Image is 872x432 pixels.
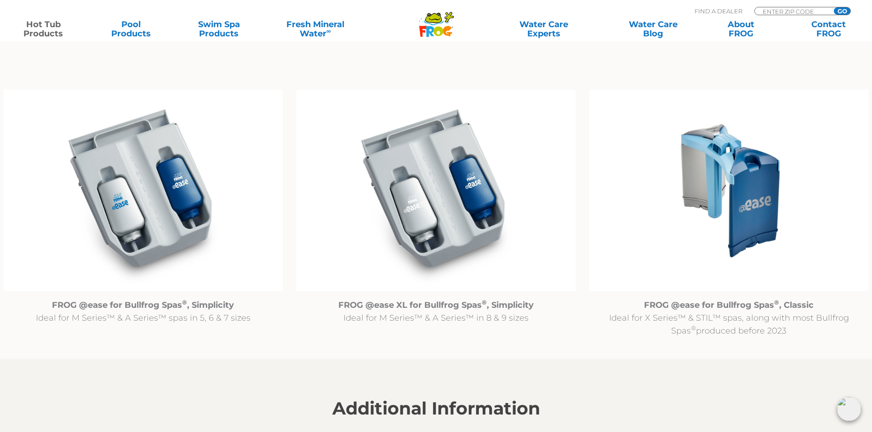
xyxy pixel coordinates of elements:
[185,20,253,38] a: Swim SpaProducts
[762,7,824,15] input: Zip Code Form
[52,300,234,310] strong: FROG @ease for Bullfrog Spas , Simplicity
[644,300,814,310] strong: FROG @ease for Bullfrog Spas , Classic
[296,299,576,324] p: Ideal for M Series™ & A Series™ in 8 & 9 sizes
[97,20,165,38] a: PoolProducts
[589,90,868,291] img: Untitled design (94)
[691,324,696,332] sup: ®
[589,299,868,337] p: Ideal for X Series™ & STIL™ spas, along with most Bullfrog Spas produced before 2023
[4,299,283,324] p: Ideal for M Series™ & A Series™ spas in 5, 6 & 7 sizes
[4,90,283,291] img: @ease_Bullfrog_FROG @ease R180 for Bullfrog Spas with Filter
[182,299,187,306] sup: ®
[834,7,850,15] input: GO
[9,20,78,38] a: Hot TubProducts
[273,20,358,38] a: Fresh MineralWater∞
[326,27,331,35] sup: ∞
[695,7,742,15] p: Find A Dealer
[338,300,534,310] strong: FROG @ease XL for Bullfrog Spas , Simplicity
[774,299,779,306] sup: ®
[707,20,775,38] a: AboutFROG
[154,398,719,419] h2: Additional Information
[489,20,599,38] a: Water CareExperts
[794,20,863,38] a: ContactFROG
[296,90,576,291] img: @ease_Bullfrog_FROG @easeXL for Bullfrog Spas with Filter
[482,299,487,306] sup: ®
[619,20,687,38] a: Water CareBlog
[837,397,861,421] img: openIcon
